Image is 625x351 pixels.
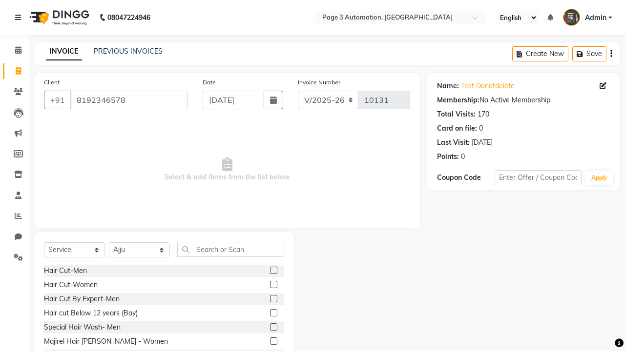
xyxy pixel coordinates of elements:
[107,4,150,31] b: 08047224946
[44,336,168,347] div: Majirel Hair [PERSON_NAME] - Women
[46,43,82,60] a: INVOICE
[437,173,495,183] div: Coupon Code
[44,280,98,290] div: Hair Cut-Women
[70,91,188,109] input: Search by Name/Mobile/Email/Code
[563,9,580,26] img: Admin
[437,109,476,119] div: Total Visits:
[44,308,138,318] div: Hair cut Below 12 years (Boy)
[437,95,610,105] div: No Active Membership
[94,47,163,56] a: PREVIOUS INVOICES
[203,78,216,87] label: Date
[25,4,92,31] img: logo
[478,109,489,119] div: 170
[44,322,121,332] div: Special Hair Wash- Men
[585,171,613,185] button: Apply
[437,152,459,162] div: Points:
[461,152,465,162] div: 0
[472,137,493,148] div: [DATE]
[437,137,470,148] div: Last Visit:
[44,91,71,109] button: +91
[437,123,477,134] div: Card on file:
[437,81,459,91] div: Name:
[44,78,60,87] label: Client
[44,121,410,218] span: Select & add items from the list below
[495,170,582,185] input: Enter Offer / Coupon Code
[512,46,568,61] button: Create New
[437,95,479,105] div: Membership:
[177,242,284,257] input: Search or Scan
[585,13,606,23] span: Admin
[479,123,483,134] div: 0
[572,46,606,61] button: Save
[298,78,340,87] label: Invoice Number
[44,266,87,276] div: Hair Cut-Men
[44,294,120,304] div: Hair Cut By Expert-Men
[461,81,515,91] a: Test Donotdelete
